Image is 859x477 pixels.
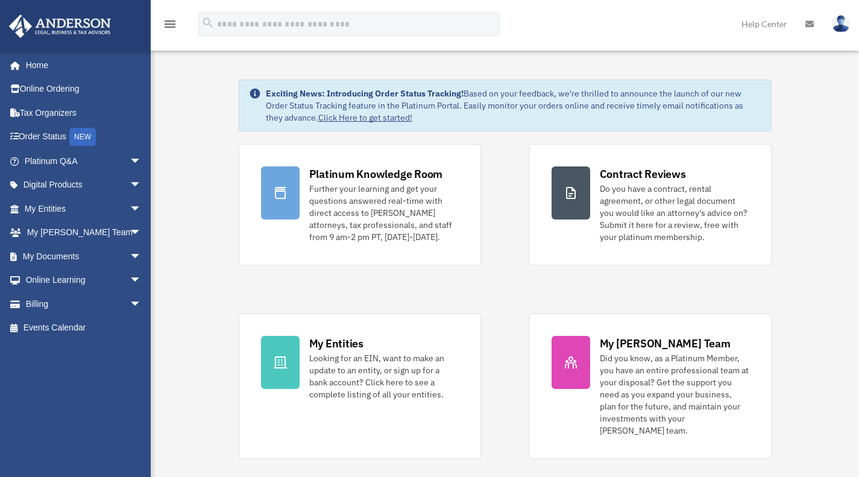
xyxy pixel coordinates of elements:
a: Home [8,53,154,77]
div: My [PERSON_NAME] Team [600,336,731,351]
a: Billingarrow_drop_down [8,292,160,316]
span: arrow_drop_down [130,173,154,198]
div: Further your learning and get your questions answered real-time with direct access to [PERSON_NAM... [309,183,459,243]
strong: Exciting News: Introducing Order Status Tracking! [266,88,464,99]
a: menu [163,21,177,31]
div: Looking for an EIN, want to make an update to an entity, or sign up for a bank account? Click her... [309,352,459,400]
div: Contract Reviews [600,166,686,182]
div: Based on your feedback, we're thrilled to announce the launch of our new Order Status Tracking fe... [266,87,761,124]
span: arrow_drop_down [130,221,154,245]
a: My Documentsarrow_drop_down [8,244,160,268]
a: Tax Organizers [8,101,160,125]
a: My Entitiesarrow_drop_down [8,197,160,221]
a: Order StatusNEW [8,125,160,150]
i: menu [163,17,177,31]
a: Platinum Knowledge Room Further your learning and get your questions answered real-time with dire... [239,144,481,265]
a: My [PERSON_NAME] Team Did you know, as a Platinum Member, you have an entire professional team at... [529,314,772,459]
span: arrow_drop_down [130,197,154,221]
div: NEW [69,128,96,146]
span: arrow_drop_down [130,268,154,293]
a: Digital Productsarrow_drop_down [8,173,160,197]
a: Contract Reviews Do you have a contract, rental agreement, or other legal document you would like... [529,144,772,265]
a: Platinum Q&Aarrow_drop_down [8,149,160,173]
img: User Pic [832,15,850,33]
div: Do you have a contract, rental agreement, or other legal document you would like an attorney's ad... [600,183,749,243]
a: Events Calendar [8,316,160,340]
div: Did you know, as a Platinum Member, you have an entire professional team at your disposal? Get th... [600,352,749,437]
span: arrow_drop_down [130,292,154,317]
div: My Entities [309,336,363,351]
i: search [201,16,215,30]
div: Platinum Knowledge Room [309,166,443,182]
a: My [PERSON_NAME] Teamarrow_drop_down [8,221,160,245]
a: My Entities Looking for an EIN, want to make an update to an entity, or sign up for a bank accoun... [239,314,481,459]
span: arrow_drop_down [130,149,154,174]
a: Online Ordering [8,77,160,101]
a: Online Learningarrow_drop_down [8,268,160,292]
a: Click Here to get started! [318,112,412,123]
img: Anderson Advisors Platinum Portal [5,14,115,38]
span: arrow_drop_down [130,244,154,269]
